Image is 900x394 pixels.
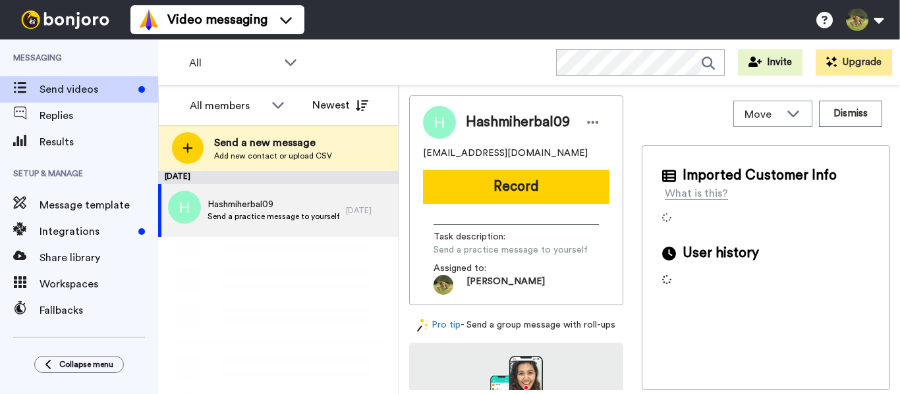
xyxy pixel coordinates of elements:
span: Add new contact or upload CSV [214,151,332,161]
span: Fallbacks [40,303,158,318]
span: User history [683,243,759,263]
span: Task description : [434,230,526,243]
span: Workspaces [40,276,158,292]
img: bj-logo-header-white.svg [16,11,115,29]
button: Dismiss [819,101,882,127]
img: vm-color.svg [138,9,159,30]
span: Move [745,107,780,122]
img: Image of Hashmiherbal09 [423,106,456,139]
span: Assigned to: [434,262,526,275]
span: Send videos [40,82,133,97]
span: Send a practice message to yourself [208,211,339,222]
span: Send a practice message to yourself [434,243,588,257]
span: Hashmiherbal09 [466,112,570,132]
span: Replies [40,108,158,124]
span: Integrations [40,224,133,239]
span: Message template [40,197,158,213]
img: magic-wand.svg [417,318,429,332]
a: Pro tip [417,318,461,332]
span: [EMAIL_ADDRESS][DOMAIN_NAME] [423,147,588,160]
span: Hashmiherbal09 [208,198,339,211]
button: Collapse menu [34,356,124,373]
div: All members [190,98,265,114]
div: What is this? [665,185,728,201]
span: All [189,55,277,71]
div: - Send a group message with roll-ups [409,318,623,332]
button: Invite [738,49,802,76]
span: [PERSON_NAME] [466,275,545,295]
button: Upgrade [816,49,892,76]
span: Share library [40,250,158,266]
div: [DATE] [158,171,399,184]
span: Collapse menu [59,359,113,370]
button: Newest [302,92,378,118]
button: Record [423,170,609,204]
img: h.png [168,191,201,224]
span: Imported Customer Info [683,166,837,185]
div: [DATE] [346,205,392,216]
span: Send a new message [214,135,332,151]
span: Video messaging [167,11,267,29]
img: ACg8ocJvcS6TeR2oDb-cqKm0CAGbpErLhA4kWwLBiJrU7FX7GqE=s96-c [434,275,453,295]
span: Results [40,134,158,150]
